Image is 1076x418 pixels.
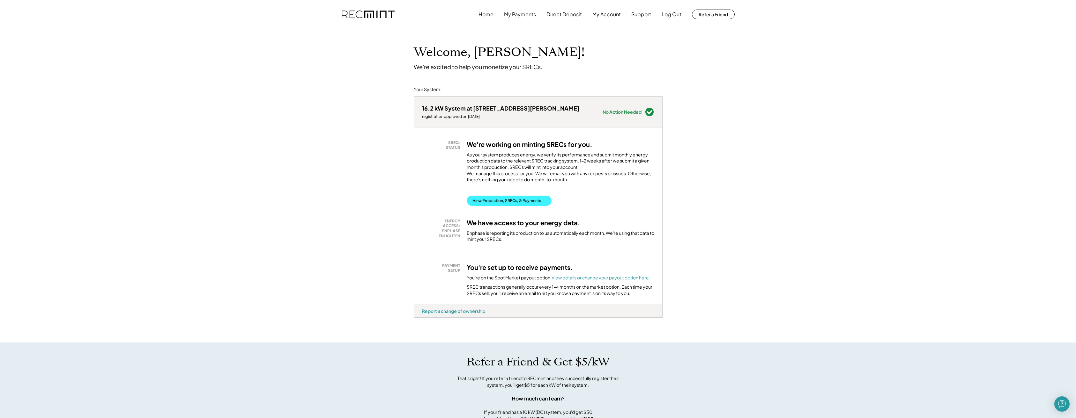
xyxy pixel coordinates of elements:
[592,8,621,21] button: My Account
[467,152,654,186] div: As your system produces energy, we verify its performance and submit monthly energy production da...
[425,140,460,150] div: SRECs STATUS
[552,275,650,280] a: View details or change your payout option here.
[414,86,442,93] div: Your System:
[467,219,580,227] h3: We have access to your energy data.
[414,63,542,70] div: We're excited to help you monetize your SRECs.
[467,284,654,296] div: SREC transactions generally occur every 1-4 months on the market option. Each time your SRECs sel...
[467,140,592,148] h3: We're working on minting SRECs for you.
[467,196,552,206] button: View Production, SRECs, & Payments →
[1054,396,1070,412] div: Open Intercom Messenger
[422,308,485,314] div: Report a change of ownership
[467,355,610,369] h1: Refer a Friend & Get $5/kW
[422,104,579,112] div: 16.2 kW System at [STREET_ADDRESS][PERSON_NAME]
[603,110,642,114] div: No Action Needed
[425,263,460,273] div: PAYMENT SETUP
[422,114,579,119] div: registration approved on [DATE]
[414,318,435,320] div: tbwaijmx - VA Distributed
[467,230,654,242] div: Enphase is reporting its production to us automatically each month. We're using that data to mint...
[479,8,493,21] button: Home
[692,10,735,19] button: Refer a Friend
[662,8,681,21] button: Log Out
[512,395,565,402] div: How much can I earn?
[467,263,573,271] h3: You're set up to receive payments.
[631,8,651,21] button: Support
[342,11,395,18] img: recmint-logotype%403x.png
[467,275,650,281] div: You're on the Spot Market payout option.
[414,45,585,60] h1: Welcome, [PERSON_NAME]!
[450,375,626,388] div: That's right! If you refer a friend to RECmint and they successfully register their system, you'l...
[504,8,536,21] button: My Payments
[425,219,460,238] div: ENERGY ACCESS: ENPHASE ENLIGHTEN
[546,8,582,21] button: Direct Deposit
